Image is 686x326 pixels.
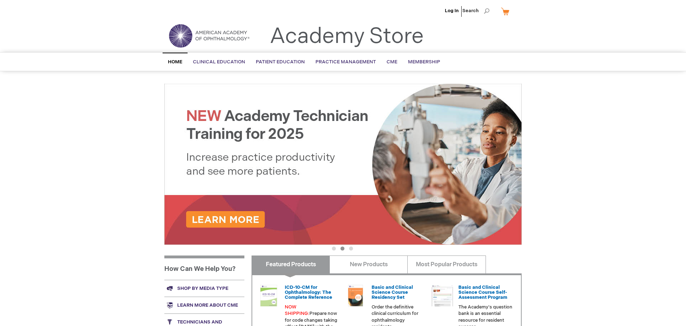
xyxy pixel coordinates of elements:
a: Shop by media type [164,280,244,297]
a: ICD-10-CM for Ophthalmology: The Complete Reference [285,284,332,301]
span: Membership [408,59,440,65]
button: 3 of 3 [349,247,353,250]
font: NOW SHIPPING: [285,304,309,317]
span: Clinical Education [193,59,245,65]
span: CME [387,59,397,65]
span: Home [168,59,182,65]
button: 2 of 3 [340,247,344,250]
img: bcscself_20.jpg [432,285,453,306]
a: New Products [329,256,408,273]
a: Learn more about CME [164,297,244,313]
span: Patient Education [256,59,305,65]
button: 1 of 3 [332,247,336,250]
a: Most Popular Products [407,256,486,273]
a: Basic and Clinical Science Course Self-Assessment Program [458,284,507,301]
a: Log In [445,8,459,14]
a: Basic and Clinical Science Course Residency Set [372,284,413,301]
h1: How Can We Help You? [164,256,244,280]
span: Search [462,4,489,18]
span: Practice Management [315,59,376,65]
a: Featured Products [252,256,330,273]
a: Academy Store [270,24,424,49]
img: 02850963u_47.png [345,285,366,306]
img: 0120008u_42.png [258,285,279,306]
